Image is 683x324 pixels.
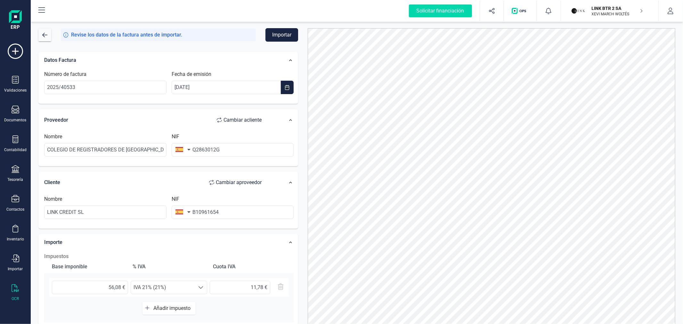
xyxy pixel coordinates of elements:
div: Cliente [44,176,268,189]
div: Tesorería [8,177,23,182]
div: Solicitar financiación [409,4,472,17]
img: Logo Finanedi [9,10,22,31]
div: OCR [12,296,19,301]
button: Cambiar aproveedor [203,176,268,189]
div: Proveedor [44,114,268,126]
span: Importe [44,239,62,245]
span: IVA 21% (21%) [131,281,195,294]
div: Inventario [7,237,24,242]
p: LINK BTR 2 SA [592,5,643,12]
label: Fecha de emisión [172,70,211,78]
span: Añadir impuesto [153,305,193,311]
div: Documentos [4,117,27,123]
div: Base imponible [49,260,127,273]
input: 0,00 € [210,281,270,294]
input: 0,00 € [52,281,128,294]
span: Cambiar a proveedor [216,179,262,186]
button: Añadir impuesto [142,302,196,315]
div: Importar [8,266,23,271]
span: Cambiar a cliente [224,116,262,124]
label: Nombre [44,195,62,203]
div: Contactos [6,207,24,212]
img: Logo de OPS [512,8,529,14]
label: NIF [172,195,179,203]
div: Validaciones [4,88,27,93]
label: Número de factura [44,70,86,78]
h2: Impuestos [44,253,294,260]
p: XEVI MARCH WOLTÉS [592,12,643,17]
label: Nombre [44,133,62,141]
span: Revise los datos de la factura antes de importar. [71,31,182,39]
img: LI [571,4,585,18]
button: Importar [265,28,298,42]
button: Solicitar financiación [401,1,480,21]
button: Logo de OPS [508,1,533,21]
div: Datos Factura [41,53,271,67]
button: Cambiar acliente [210,114,268,126]
label: NIF [172,133,179,141]
div: Cuota IVA [211,260,289,273]
div: Contabilidad [4,147,27,152]
div: % IVA [130,260,208,273]
button: LILINK BTR 2 SAXEVI MARCH WOLTÉS [569,1,651,21]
